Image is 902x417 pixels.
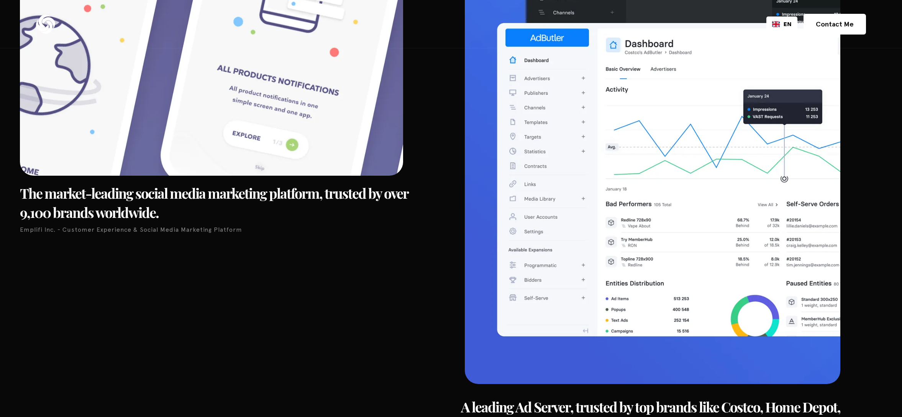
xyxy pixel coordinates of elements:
[20,226,441,233] p: Emplifi Inc. - Customer Experience & Social Media Marketing Platform
[766,16,797,32] div: Language Switcher
[804,14,866,35] a: Contact Me
[772,20,792,28] a: EN
[766,16,797,32] div: Language selected: English
[20,183,441,222] h3: The market-leading social media marketing platform, trusted by over 9,100 brands worldwide.
[772,21,780,27] img: English flag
